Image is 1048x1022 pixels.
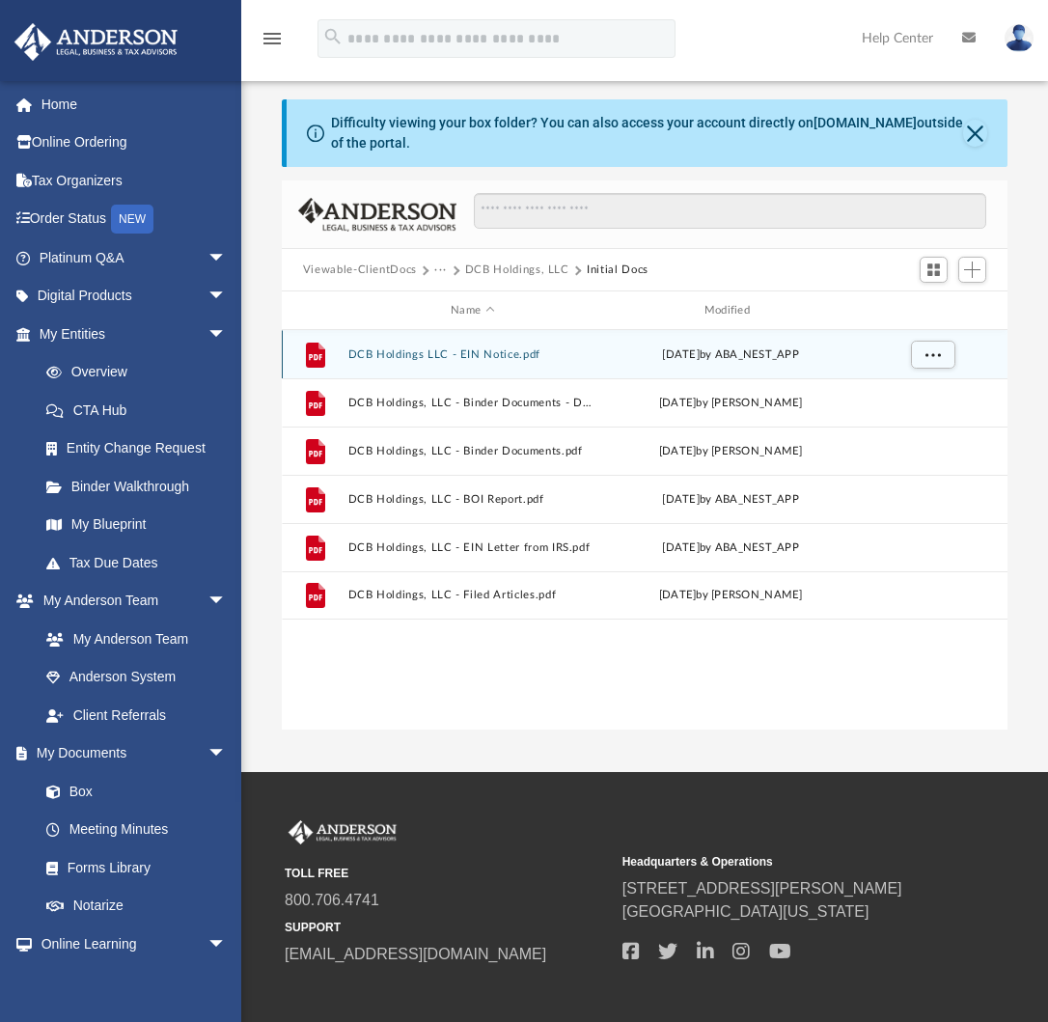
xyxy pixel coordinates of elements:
div: Difficulty viewing your box folder? You can also access your account directly on outside of the p... [331,113,963,153]
a: Platinum Q&Aarrow_drop_down [14,238,256,277]
a: Forms Library [27,848,236,887]
a: Tax Organizers [14,161,256,200]
a: Box [27,772,236,811]
button: Initial Docs [587,262,648,279]
button: Switch to Grid View [920,257,949,284]
div: Name [346,302,596,319]
a: Notarize [27,887,246,925]
span: arrow_drop_down [207,277,246,317]
div: [DATE] by [PERSON_NAME] [606,395,856,412]
span: arrow_drop_down [207,925,246,964]
span: arrow_drop_down [207,238,246,278]
div: id [290,302,339,319]
a: Entity Change Request [27,429,256,468]
i: search [322,26,344,47]
button: DCB Holdings, LLC - Filed Articles.pdf [347,589,597,601]
div: [DATE] by ABA_NEST_APP [606,346,856,364]
a: Tax Due Dates [27,543,256,582]
div: grid [282,330,1007,730]
button: DCB Holdings LLC - EIN Notice.pdf [347,348,597,361]
a: Binder Walkthrough [27,467,256,506]
a: Home [14,85,256,124]
a: [GEOGRAPHIC_DATA][US_STATE] [622,903,869,920]
a: [DOMAIN_NAME] [814,115,917,130]
a: My Documentsarrow_drop_down [14,734,246,773]
input: Search files and folders [474,193,987,230]
a: Client Referrals [27,696,246,734]
button: DCB Holdings, LLC - BOI Report.pdf [347,493,597,506]
div: NEW [111,205,153,234]
a: Digital Productsarrow_drop_down [14,277,256,316]
a: My Anderson Teamarrow_drop_down [14,582,246,621]
a: 800.706.4741 [285,892,379,908]
div: Modified [605,302,855,319]
img: User Pic [1005,24,1034,52]
button: More options [910,341,954,370]
a: Online Ordering [14,124,256,162]
a: Anderson System [27,658,246,697]
a: [STREET_ADDRESS][PERSON_NAME] [622,880,902,897]
div: [DATE] by ABA_NEST_APP [606,539,856,557]
a: Order StatusNEW [14,200,256,239]
a: My Anderson Team [27,620,236,658]
button: Viewable-ClientDocs [303,262,417,279]
button: DCB Holdings, LLC - EIN Letter from IRS.pdf [347,541,597,554]
a: [EMAIL_ADDRESS][DOMAIN_NAME] [285,946,546,962]
small: Headquarters & Operations [622,853,947,870]
div: id [864,302,999,319]
small: TOLL FREE [285,865,609,882]
span: arrow_drop_down [207,734,246,774]
button: Close [963,120,987,147]
small: SUPPORT [285,919,609,936]
a: Overview [27,353,256,392]
a: CTA Hub [27,391,256,429]
span: arrow_drop_down [207,315,246,354]
a: Meeting Minutes [27,811,246,849]
span: arrow_drop_down [207,582,246,621]
a: My Entitiesarrow_drop_down [14,315,256,353]
button: ··· [434,262,447,279]
div: [DATE] by ABA_NEST_APP [606,491,856,509]
a: menu [261,37,284,50]
div: [DATE] by [PERSON_NAME] [606,443,856,460]
img: Anderson Advisors Platinum Portal [285,820,400,845]
a: My Blueprint [27,506,246,544]
button: DCB Holdings, LLC - Binder Documents - DocuSigned.pdf [347,397,597,409]
div: [DATE] by [PERSON_NAME] [606,587,856,604]
button: DCB Holdings, LLC - Binder Documents.pdf [347,445,597,457]
a: Online Learningarrow_drop_down [14,925,246,963]
button: Add [958,257,987,284]
button: DCB Holdings, LLC [465,262,569,279]
img: Anderson Advisors Platinum Portal [9,23,183,61]
i: menu [261,27,284,50]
